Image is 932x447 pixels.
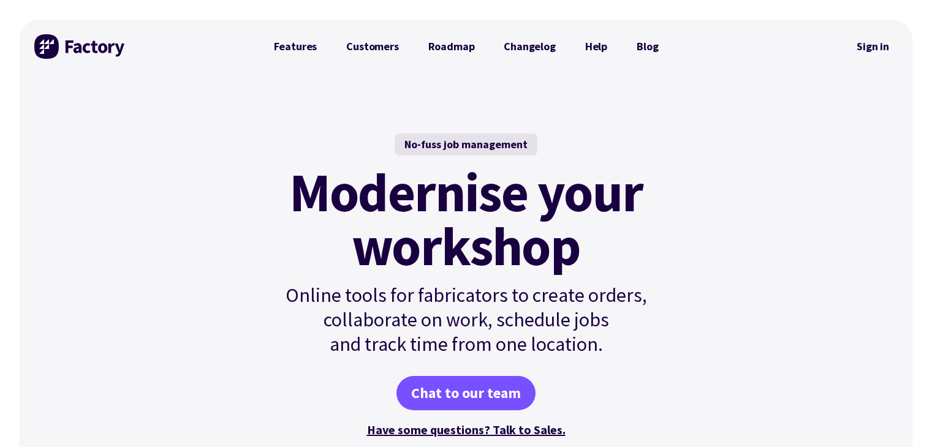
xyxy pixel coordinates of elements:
div: No-fuss job management [395,133,537,156]
nav: Primary Navigation [259,34,673,59]
iframe: Chat Widget [657,20,932,447]
a: Changelog [489,34,570,59]
a: Customers [332,34,413,59]
a: Features [259,34,332,59]
mark: Modernise your workshop [289,165,643,273]
a: Roadmap [414,34,490,59]
a: Have some questions? Talk to Sales. [367,422,566,437]
a: Chat to our team [396,376,536,410]
a: Help [570,34,622,59]
img: Factory [34,34,126,59]
a: Blog [622,34,673,59]
p: Online tools for fabricators to create orders, collaborate on work, schedule jobs and track time ... [259,283,673,356]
